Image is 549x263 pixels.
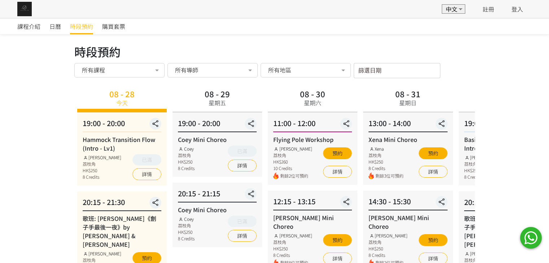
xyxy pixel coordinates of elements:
div: HK$250 [464,167,503,174]
span: 購買套票 [102,22,125,31]
div: 荔枝角 [83,161,122,167]
div: [PERSON_NAME] Mini Choreo [273,213,352,231]
div: 荔枝角 [178,222,195,229]
div: 歌班: [PERSON_NAME]《劊子手最後一夜》by [PERSON_NAME] & [PERSON_NAME] [464,214,543,249]
div: 荔枝角 [178,152,195,159]
div: 20:15 - 21:30 [464,197,543,211]
a: 註冊 [483,5,494,13]
div: 08 - 30 [300,90,325,98]
div: Coey [178,146,195,152]
div: 星期日 [399,98,417,107]
button: 預約 [323,234,352,246]
a: 詳情 [228,160,257,171]
span: 日曆 [49,22,61,31]
div: HK$250 [178,159,195,165]
button: 預約 [419,147,448,159]
div: 星期六 [304,98,321,107]
a: 詳情 [419,166,448,178]
div: 8 Credits [273,252,312,258]
div: 08 - 31 [395,90,421,98]
input: 篩選日期 [354,63,440,78]
span: 所有地區 [268,66,291,73]
span: 課程介紹 [17,22,40,31]
span: 剩餘2位可預約 [280,173,312,179]
img: img_61c0148bb0266 [17,2,32,16]
div: HK$260 [273,159,312,165]
button: 已滿 [228,146,257,157]
div: 13:00 - 14:00 [369,118,447,132]
button: 已滿 [132,154,161,165]
div: 8 Credits [369,252,408,258]
div: 時段預約 [74,43,475,60]
a: 購買套票 [102,18,125,34]
div: HK$250 [273,245,312,252]
div: 10 Credits [273,165,312,171]
div: 8 Credits [178,235,195,242]
button: 已滿 [228,216,257,227]
div: [PERSON_NAME] [83,250,122,257]
div: [PERSON_NAME] [273,232,312,239]
div: HK$250 [369,159,404,165]
div: [PERSON_NAME] [464,250,503,257]
div: 20:15 - 21:15 [178,188,257,202]
span: 時段預約 [70,22,93,31]
div: 12:15 - 13:15 [273,196,352,210]
span: 所有導師 [175,66,198,73]
div: 8 Credits [369,165,404,171]
a: 登入 [511,5,523,13]
div: [PERSON_NAME] [464,154,503,161]
div: 19:00 - 20:00 [178,118,257,132]
div: 20:15 - 21:30 [83,197,161,211]
div: 8 Credits [83,174,122,180]
a: 日曆 [49,18,61,34]
div: 荔枝角 [369,239,408,245]
div: Coey [178,216,195,222]
div: 8 Credits [178,165,195,171]
div: Coey Mini Choreo [178,135,257,144]
div: 荔枝角 [273,239,312,245]
div: 星期五 [209,98,226,107]
div: 19:00 - 20:00 [83,118,161,132]
div: 歌班: [PERSON_NAME]《劊子手最後一夜》by [PERSON_NAME] & [PERSON_NAME] [83,214,161,249]
a: 詳情 [323,166,352,178]
img: fire.png [369,173,374,179]
div: 14:30 - 15:30 [369,196,447,210]
button: 預約 [419,234,448,246]
a: 課程介紹 [17,18,40,34]
div: HK$250 [83,167,122,174]
div: Coey Mini Choreo [178,205,257,214]
div: [PERSON_NAME] [83,154,122,161]
div: 今天 [116,98,128,107]
div: 荔枝角 [273,152,312,159]
a: 詳情 [132,168,161,180]
div: 08 - 29 [205,90,230,98]
div: 荔枝角 [369,152,404,159]
div: 荔枝角 [464,161,503,167]
div: 8 Credits [464,174,503,180]
div: [PERSON_NAME] [273,146,312,152]
div: 19:00 - 20:00 [464,118,543,132]
div: Hammock Transition Flow (Intro - Lv1) [83,135,161,152]
div: HK$250 [178,229,195,235]
div: 08 - 28 [109,90,135,98]
span: 所有課程 [82,66,105,73]
div: Xena [369,146,404,152]
img: fire.png [273,173,279,179]
a: 詳情 [228,230,257,242]
span: 剩餘3位可預約 [375,173,404,179]
div: Flying Pole Workshop [273,135,352,144]
div: [PERSON_NAME] Mini Choreo [369,213,447,231]
a: 時段預約 [70,18,93,34]
div: Xena Mini Choreo [369,135,447,144]
button: 預約 [323,147,352,159]
div: Basic Hammock Flow (Lv: Intro) [464,135,543,152]
div: HK$250 [369,245,408,252]
div: 11:00 - 12:00 [273,118,352,132]
div: [PERSON_NAME] [369,232,408,239]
